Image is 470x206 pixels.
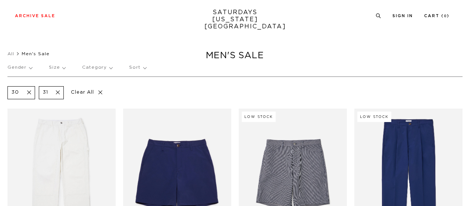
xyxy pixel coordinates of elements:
[49,59,65,76] p: Size
[392,14,413,18] a: Sign In
[82,59,112,76] p: Category
[68,86,106,99] p: Clear All
[7,59,32,76] p: Gender
[43,90,48,96] p: 31
[242,112,276,122] div: Low Stock
[12,90,19,96] p: 30
[204,9,266,30] a: SATURDAYS[US_STATE][GEOGRAPHIC_DATA]
[22,51,50,56] span: Men's Sale
[357,112,391,122] div: Low Stock
[129,59,146,76] p: Sort
[15,14,55,18] a: Archive Sale
[444,15,447,18] small: 0
[7,51,14,56] a: All
[424,14,449,18] a: Cart (0)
